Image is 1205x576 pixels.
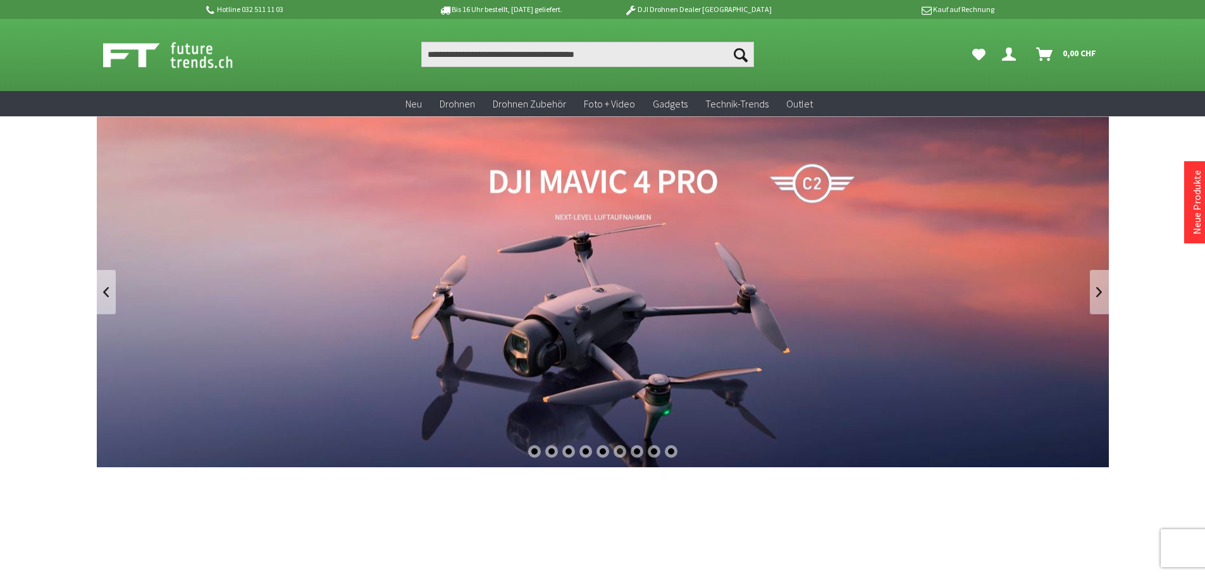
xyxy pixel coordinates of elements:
span: Drohnen Zubehör [493,97,566,110]
button: Suchen [727,42,754,67]
div: 9 [665,445,677,458]
span: 0,00 CHF [1063,43,1096,63]
a: Outlet [777,91,822,117]
span: Drohnen [440,97,475,110]
a: Meine Favoriten [966,42,992,67]
p: DJI Drohnen Dealer [GEOGRAPHIC_DATA] [599,2,796,17]
input: Produkt, Marke, Kategorie, EAN, Artikelnummer… [421,42,754,67]
div: 7 [631,445,643,458]
div: 2 [545,445,558,458]
span: Neu [405,97,422,110]
a: Technik-Trends [696,91,777,117]
a: Dein Konto [997,42,1026,67]
p: Bis 16 Uhr bestellt, [DATE] geliefert. [402,2,599,17]
a: DJI Mavic 4 Pro [97,116,1109,467]
p: Hotline 032 511 11 03 [204,2,402,17]
div: 8 [648,445,660,458]
span: Outlet [786,97,813,110]
span: Gadgets [653,97,688,110]
div: 3 [562,445,575,458]
a: Drohnen [431,91,484,117]
a: Foto + Video [575,91,644,117]
a: Neu [397,91,431,117]
a: Neue Produkte [1190,170,1203,235]
a: Warenkorb [1031,42,1103,67]
div: 1 [528,445,541,458]
img: Shop Futuretrends - zur Startseite wechseln [103,39,261,71]
div: 5 [596,445,609,458]
div: 4 [579,445,592,458]
p: Kauf auf Rechnung [797,2,994,17]
a: Drohnen Zubehör [484,91,575,117]
div: 6 [614,445,626,458]
span: Foto + Video [584,97,635,110]
span: Technik-Trends [705,97,769,110]
a: Gadgets [644,91,696,117]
